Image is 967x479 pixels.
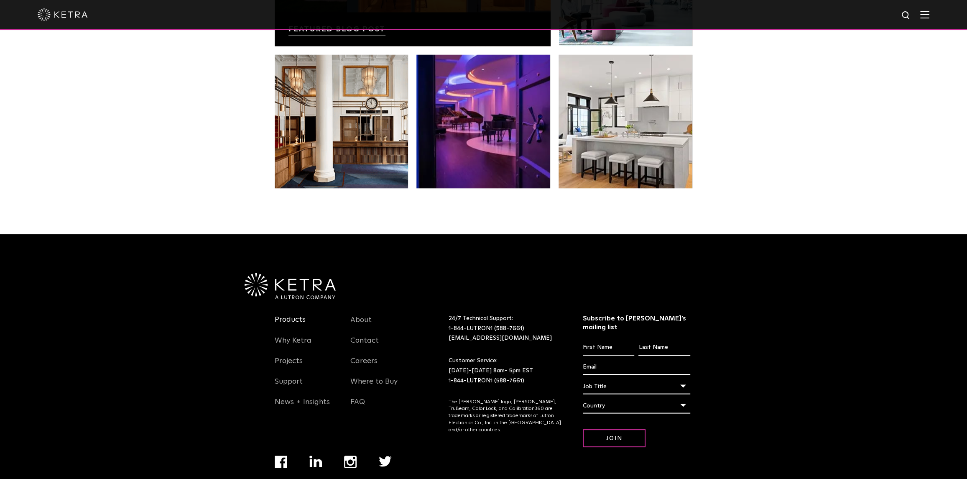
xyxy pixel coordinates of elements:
img: twitter [379,456,392,467]
div: Navigation Menu [350,314,414,416]
input: Email [583,359,690,375]
div: Navigation Menu [275,314,338,416]
a: Where to Buy [350,377,398,396]
a: Why Ketra [275,336,311,355]
input: Last Name [638,339,690,355]
a: 1-844-LUTRON1 (588-7661) [449,325,524,331]
p: 24/7 Technical Support: [449,314,562,343]
img: Hamburger%20Nav.svg [920,10,929,18]
div: Country [583,397,690,413]
p: Customer Service: [DATE]-[DATE] 8am- 5pm EST [449,356,562,386]
img: ketra-logo-2019-white [38,8,88,21]
a: Products [275,315,306,334]
img: instagram [344,456,357,468]
a: Projects [275,356,303,375]
a: [EMAIL_ADDRESS][DOMAIN_NAME] [449,335,552,341]
img: Ketra-aLutronCo_White_RGB [245,273,336,299]
a: News + Insights [275,397,330,416]
div: Job Title [583,378,690,394]
a: FAQ [350,397,365,416]
a: Support [275,377,303,396]
img: facebook [275,456,287,468]
input: Join [583,429,646,447]
input: First Name [583,339,634,355]
p: The [PERSON_NAME] logo, [PERSON_NAME], TruBeam, Color Lock, and Calibration360 are trademarks or ... [449,399,562,434]
img: search icon [901,10,911,21]
img: linkedin [309,456,322,467]
h3: Subscribe to [PERSON_NAME]’s mailing list [583,314,690,331]
a: Careers [350,356,378,375]
a: Contact [350,336,379,355]
a: 1-844-LUTRON1 (588-7661) [449,378,524,384]
a: About [350,315,372,334]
